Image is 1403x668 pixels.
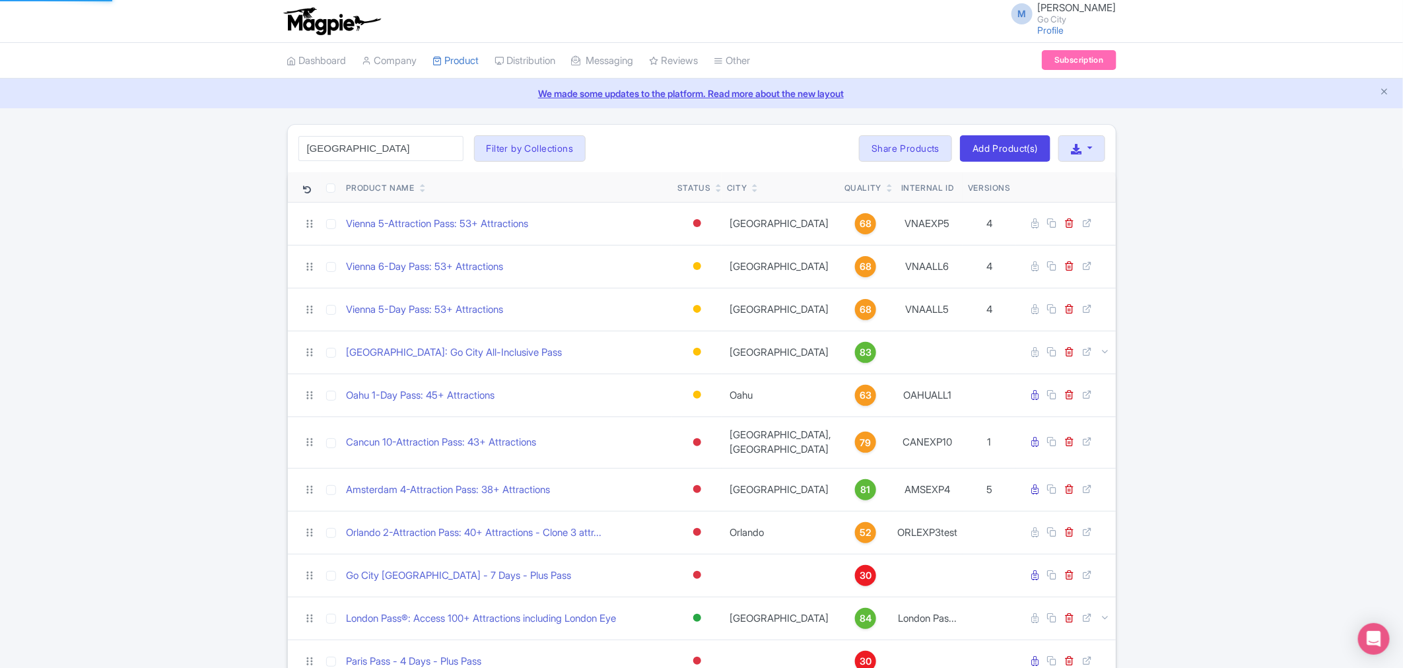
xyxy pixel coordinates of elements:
[1038,1,1116,14] span: [PERSON_NAME]
[691,523,704,542] div: Inactive
[892,511,963,554] td: ORLEXP3test
[960,135,1050,162] a: Add Product(s)
[1004,3,1116,24] a: M [PERSON_NAME] Go City
[1380,85,1390,100] button: Close announcement
[892,374,963,417] td: OAHUALL1
[861,483,871,497] span: 81
[844,608,887,629] a: 84
[722,511,839,554] td: Orlando
[844,385,887,406] a: 63
[347,525,602,541] a: Orlando 2-Attraction Pass: 40+ Attractions - Clone 3 attr...
[892,288,963,331] td: VNAALL5
[433,43,479,79] a: Product
[844,479,887,500] a: 81
[986,483,992,496] span: 5
[860,525,872,540] span: 52
[714,43,751,79] a: Other
[347,259,504,275] a: Vienna 6-Day Pass: 53+ Attractions
[691,609,704,628] div: Active
[860,345,872,360] span: 83
[495,43,556,79] a: Distribution
[362,43,417,79] a: Company
[892,417,963,468] td: CANEXP10
[892,468,963,511] td: AMSEXP4
[677,182,711,194] div: Status
[860,259,872,274] span: 68
[722,245,839,288] td: [GEOGRAPHIC_DATA]
[691,343,704,362] div: Building
[892,245,963,288] td: VNAALL6
[1358,623,1390,655] div: Open Intercom Messenger
[347,217,529,232] a: Vienna 5-Attraction Pass: 53+ Attractions
[844,432,887,453] a: 79
[892,202,963,245] td: VNAEXP5
[986,217,992,230] span: 4
[691,214,704,233] div: Inactive
[860,302,872,317] span: 68
[860,611,872,626] span: 84
[860,217,872,231] span: 68
[722,468,839,511] td: [GEOGRAPHIC_DATA]
[691,385,704,405] div: Building
[1038,15,1116,24] small: Go City
[474,135,586,162] button: Filter by Collections
[860,568,872,583] span: 30
[691,257,704,276] div: Building
[859,135,952,162] a: Share Products
[892,172,963,203] th: Internal ID
[988,436,992,448] span: 1
[986,260,992,273] span: 4
[1011,3,1033,24] span: M
[844,182,881,194] div: Quality
[844,342,887,363] a: 83
[287,43,347,79] a: Dashboard
[963,172,1016,203] th: Versions
[722,288,839,331] td: [GEOGRAPHIC_DATA]
[347,345,563,360] a: [GEOGRAPHIC_DATA]: Go City All-Inclusive Pass
[347,302,504,317] a: Vienna 5-Day Pass: 53+ Attractions
[844,256,887,277] a: 68
[892,597,963,640] td: London Pas...
[347,435,537,450] a: Cancun 10-Attraction Pass: 43+ Attractions
[298,136,463,161] input: Search product name, city, or interal id
[347,483,551,498] a: Amsterdam 4-Attraction Pass: 38+ Attractions
[722,202,839,245] td: [GEOGRAPHIC_DATA]
[347,568,572,584] a: Go City [GEOGRAPHIC_DATA] - 7 Days - Plus Pass
[347,182,415,194] div: Product Name
[722,331,839,374] td: [GEOGRAPHIC_DATA]
[650,43,699,79] a: Reviews
[572,43,634,79] a: Messaging
[727,182,747,194] div: City
[691,300,704,319] div: Building
[1038,24,1064,36] a: Profile
[844,213,887,234] a: 68
[986,303,992,316] span: 4
[691,566,704,585] div: Inactive
[691,433,704,452] div: Inactive
[860,388,872,403] span: 63
[722,597,839,640] td: [GEOGRAPHIC_DATA]
[1042,50,1116,70] a: Subscription
[722,417,839,468] td: [GEOGRAPHIC_DATA], [GEOGRAPHIC_DATA]
[860,436,872,450] span: 79
[347,611,617,626] a: London Pass®: Access 100+ Attractions including London Eye
[844,299,887,320] a: 68
[8,86,1395,100] a: We made some updates to the platform. Read more about the new layout
[347,388,495,403] a: Oahu 1-Day Pass: 45+ Attractions
[691,480,704,499] div: Inactive
[722,374,839,417] td: Oahu
[844,522,887,543] a: 52
[281,7,383,36] img: logo-ab69f6fb50320c5b225c76a69d11143b.png
[844,565,887,586] a: 30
